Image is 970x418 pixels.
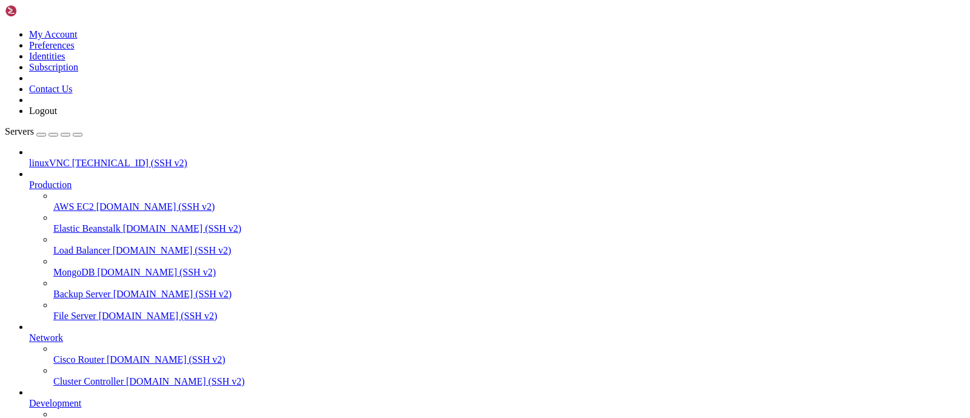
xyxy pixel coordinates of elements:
[72,158,187,168] span: [TECHNICAL_ID] (SSH v2)
[29,29,78,39] a: My Account
[29,398,81,408] span: Development
[29,332,63,343] span: Network
[29,169,965,322] li: Production
[53,201,965,212] a: AWS EC2 [DOMAIN_NAME] (SSH v2)
[113,245,232,255] span: [DOMAIN_NAME] (SSH v2)
[5,126,82,137] a: Servers
[53,267,965,278] a: MongoDB [DOMAIN_NAME] (SSH v2)
[29,322,965,387] li: Network
[53,300,965,322] li: File Server [DOMAIN_NAME] (SSH v2)
[53,212,965,234] li: Elastic Beanstalk [DOMAIN_NAME] (SSH v2)
[29,147,965,169] li: linuxVNC [TECHNICAL_ID] (SSH v2)
[53,354,104,365] span: Cisco Router
[53,311,96,321] span: File Server
[29,84,73,94] a: Contact Us
[53,289,965,300] a: Backup Server [DOMAIN_NAME] (SSH v2)
[53,234,965,256] li: Load Balancer [DOMAIN_NAME] (SSH v2)
[29,40,75,50] a: Preferences
[53,376,124,386] span: Cluster Controller
[53,289,111,299] span: Backup Server
[53,245,965,256] a: Load Balancer [DOMAIN_NAME] (SSH v2)
[29,180,965,190] a: Production
[99,311,218,321] span: [DOMAIN_NAME] (SSH v2)
[29,332,965,343] a: Network
[53,376,965,387] a: Cluster Controller [DOMAIN_NAME] (SSH v2)
[53,223,121,234] span: Elastic Beanstalk
[53,190,965,212] li: AWS EC2 [DOMAIN_NAME] (SSH v2)
[123,223,242,234] span: [DOMAIN_NAME] (SSH v2)
[29,180,72,190] span: Production
[5,126,34,137] span: Servers
[53,278,965,300] li: Backup Server [DOMAIN_NAME] (SSH v2)
[53,365,965,387] li: Cluster Controller [DOMAIN_NAME] (SSH v2)
[53,201,94,212] span: AWS EC2
[53,223,965,234] a: Elastic Beanstalk [DOMAIN_NAME] (SSH v2)
[29,106,57,116] a: Logout
[29,62,78,72] a: Subscription
[107,354,226,365] span: [DOMAIN_NAME] (SSH v2)
[96,201,215,212] span: [DOMAIN_NAME] (SSH v2)
[53,311,965,322] a: File Server [DOMAIN_NAME] (SSH v2)
[113,289,232,299] span: [DOMAIN_NAME] (SSH v2)
[53,267,95,277] span: MongoDB
[126,376,245,386] span: [DOMAIN_NAME] (SSH v2)
[5,5,75,17] img: Shellngn
[97,267,216,277] span: [DOMAIN_NAME] (SSH v2)
[53,354,965,365] a: Cisco Router [DOMAIN_NAME] (SSH v2)
[29,158,70,168] span: linuxVNC
[53,256,965,278] li: MongoDB [DOMAIN_NAME] (SSH v2)
[29,51,65,61] a: Identities
[29,398,965,409] a: Development
[29,158,965,169] a: linuxVNC [TECHNICAL_ID] (SSH v2)
[53,245,110,255] span: Load Balancer
[53,343,965,365] li: Cisco Router [DOMAIN_NAME] (SSH v2)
